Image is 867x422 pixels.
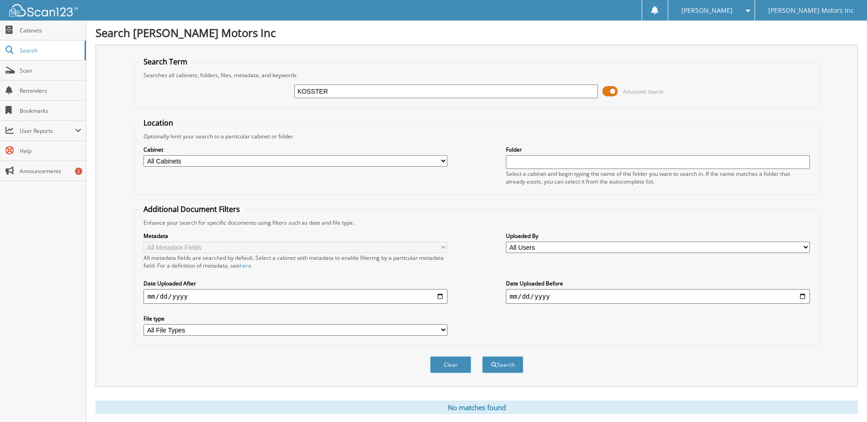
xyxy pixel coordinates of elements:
[768,8,854,13] span: [PERSON_NAME] Motors Inc
[139,204,245,214] legend: Additional Document Filters
[506,170,810,185] div: Select a cabinet and begin typing the name of the folder you want to search in. If the name match...
[20,107,81,115] span: Bookmarks
[20,67,81,74] span: Scan
[623,88,664,95] span: Advanced Search
[139,219,814,227] div: Enhance your search for specific documents using filters such as date and file type.
[20,167,81,175] span: Announcements
[506,289,810,304] input: end
[96,401,858,414] div: No matches found
[506,146,810,153] label: Folder
[139,118,178,128] legend: Location
[75,168,82,175] div: 2
[96,25,858,40] h1: Search [PERSON_NAME] Motors Inc
[144,289,447,304] input: start
[144,254,447,269] div: All metadata fields are searched by default. Select a cabinet with metadata to enable filtering b...
[430,356,471,373] button: Clear
[139,71,814,79] div: Searches all cabinets, folders, files, metadata, and keywords
[20,47,80,54] span: Search
[239,262,251,269] a: here
[482,356,523,373] button: Search
[144,232,447,240] label: Metadata
[144,146,447,153] label: Cabinet
[139,57,192,67] legend: Search Term
[20,87,81,95] span: Reminders
[20,147,81,155] span: Help
[506,280,810,287] label: Date Uploaded Before
[139,132,814,140] div: Optionally limit your search to a particular cabinet or folder
[20,26,81,34] span: Cabinets
[144,280,447,287] label: Date Uploaded After
[9,4,78,16] img: scan123-logo-white.svg
[506,232,810,240] label: Uploaded By
[681,8,733,13] span: [PERSON_NAME]
[144,315,447,322] label: File type
[20,127,75,135] span: User Reports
